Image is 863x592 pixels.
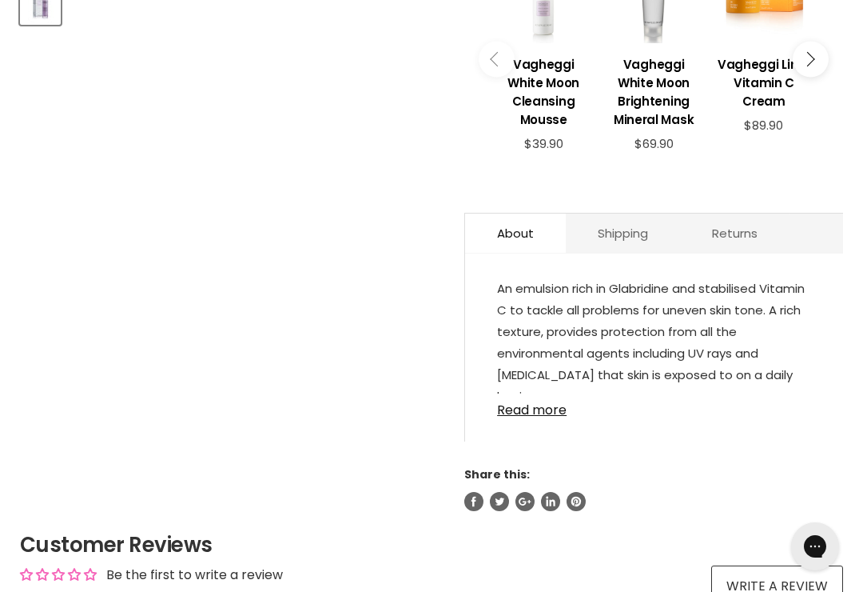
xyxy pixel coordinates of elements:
[496,55,591,129] h3: Vagheggi White Moon Cleansing Mousse
[606,55,701,129] h3: Vagheggi White Moon Brightening Mineral Mask
[20,530,843,559] h2: Customer Reviews
[20,566,97,584] div: Average rating is 0.00 stars
[634,135,674,152] span: $69.90
[524,135,563,152] span: $39.90
[464,466,530,482] span: Share this:
[497,394,811,418] a: Read more
[717,43,811,118] a: View product:Vagheggi Lime Vitamin C Cream
[497,278,811,410] p: An emulsion rich in Glabridine and stabilised Vitamin C to tackle all problems for uneven skin to...
[717,55,811,110] h3: Vagheggi Lime Vitamin C Cream
[783,517,847,576] iframe: Gorgias live chat messenger
[496,43,591,137] a: View product:Vagheggi White Moon Cleansing Mousse
[680,214,789,253] a: Returns
[465,214,566,253] a: About
[744,117,783,134] span: $89.90
[606,43,701,137] a: View product:Vagheggi White Moon Brightening Mineral Mask
[106,566,283,584] div: Be the first to write a review
[566,214,680,253] a: Shipping
[464,467,843,510] aside: Share this:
